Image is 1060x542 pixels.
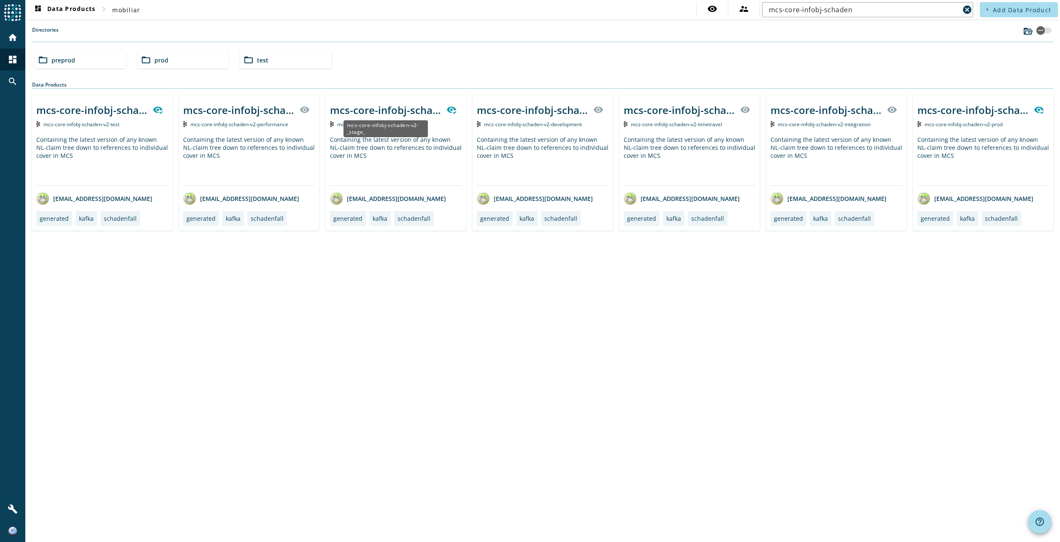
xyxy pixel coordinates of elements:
mat-icon: help_outline [1035,517,1045,527]
div: schadenfall [544,214,577,222]
mat-icon: dashboard [33,5,43,15]
span: Kafka Topic: mcs-core-infobj-schaden-v2-prod [925,121,1003,128]
span: Kafka Topic: mcs-core-infobj-schaden-v2-timetravel [631,121,722,128]
img: avatar [36,192,49,205]
button: Clear [961,4,973,16]
button: Add Data Product [980,2,1058,17]
mat-icon: build [8,504,18,514]
span: Kafka Topic: mcs-core-infobj-schaden-v2-development [484,121,582,128]
div: [EMAIL_ADDRESS][DOMAIN_NAME] [624,192,740,205]
img: avatar [183,192,196,205]
img: Kafka Topic: mcs-core-infobj-schaden-v2-test [36,121,40,127]
div: [EMAIL_ADDRESS][DOMAIN_NAME] [330,192,446,205]
div: generated [627,214,656,222]
img: Kafka Topic: mcs-core-infobj-schaden-v2-prod [917,121,921,127]
img: avatar [330,192,343,205]
img: Kafka Topic: mcs-core-infobj-schaden-v2-development [477,121,481,127]
div: generated [333,214,362,222]
div: kafka [226,214,241,222]
div: mcs-core-infobj-schaden-v2-_stage_ [624,103,735,117]
div: mcs-core-infobj-schaden-v2-_stage_ [330,103,441,117]
div: kafka [79,214,94,222]
div: Containing the latest version of any known NL-claim tree down to references to individual cover i... [183,135,315,185]
div: schadenfall [691,214,724,222]
mat-icon: home [8,33,18,43]
div: kafka [519,214,534,222]
div: Containing the latest version of any known NL-claim tree down to references to individual cover i... [477,135,608,185]
mat-icon: search [8,76,18,87]
div: kafka [813,214,828,222]
div: kafka [666,214,681,222]
span: preprod [51,56,75,64]
span: Data Products [33,5,95,15]
mat-icon: folder_open [38,55,48,65]
div: Containing the latest version of any known NL-claim tree down to references to individual cover i... [330,135,462,185]
span: Kafka Topic: mcs-core-infobj-schaden-v2-performance [190,121,288,128]
mat-icon: visibility [300,105,310,115]
div: [EMAIL_ADDRESS][DOMAIN_NAME] [477,192,593,205]
div: mcs-core-infobj-schaden-v2-_stage_ [477,103,588,117]
mat-icon: visibility [887,105,897,115]
input: Search (% or * for wildcards) [769,5,960,15]
div: Containing the latest version of any known NL-claim tree down to references to individual cover i... [624,135,755,185]
div: generated [187,214,216,222]
div: mcs-core-infobj-schaden-v2-_stage_ [917,103,1029,117]
div: generated [40,214,69,222]
div: generated [921,214,950,222]
div: kafka [373,214,387,222]
img: Kafka Topic: mcs-core-infobj-schaden-v2-performance [183,121,187,127]
mat-icon: supervisor_account [739,4,749,14]
div: [EMAIL_ADDRESS][DOMAIN_NAME] [771,192,887,205]
span: Kafka Topic: mcs-core-infobj-schaden-v2-preprod [337,121,423,128]
img: Kafka Topic: mcs-core-infobj-schaden-v2-integration [771,121,774,127]
mat-icon: folder_open [141,55,151,65]
img: avatar [624,192,636,205]
div: schadenfall [251,214,284,222]
mat-icon: add [985,7,990,12]
span: mobiliar [112,6,140,14]
div: Containing the latest version of any known NL-claim tree down to references to individual cover i... [771,135,902,185]
img: Kafka Topic: mcs-core-infobj-schaden-v2-timetravel [624,121,627,127]
div: schadenfall [985,214,1018,222]
mat-icon: visibility [593,105,603,115]
img: avatar [917,192,930,205]
span: prod [154,56,168,64]
img: spoud-logo.svg [4,4,21,21]
img: avatar [771,192,783,205]
div: Containing the latest version of any known NL-claim tree down to references to individual cover i... [917,135,1049,185]
mat-icon: dashboard [8,54,18,65]
button: mobiliar [109,2,143,17]
div: Data Products [32,81,1053,89]
div: mcs-core-infobj-schaden-v2-_stage_ [343,120,428,137]
mat-icon: visibility [707,4,717,14]
mat-icon: chevron_right [99,4,109,14]
span: Kafka Topic: mcs-core-infobj-schaden-v2-integration [778,121,871,128]
div: [EMAIL_ADDRESS][DOMAIN_NAME] [917,192,1033,205]
div: [EMAIL_ADDRESS][DOMAIN_NAME] [183,192,299,205]
span: Add Data Product [993,6,1051,14]
span: test [257,56,268,64]
div: schadenfall [104,214,137,222]
div: generated [774,214,803,222]
div: Containing the latest version of any known NL-claim tree down to references to individual cover i... [36,135,168,185]
div: mcs-core-infobj-schaden-v2-_stage_ [183,103,295,117]
button: Data Products [30,2,99,17]
div: schadenfall [838,214,871,222]
div: kafka [960,214,975,222]
div: [EMAIL_ADDRESS][DOMAIN_NAME] [36,192,152,205]
img: Kafka Topic: mcs-core-infobj-schaden-v2-preprod [330,121,334,127]
div: mcs-core-infobj-schaden-v2-_stage_ [771,103,882,117]
mat-icon: visibility [740,105,750,115]
div: generated [480,214,509,222]
mat-icon: folder_open [243,55,254,65]
span: Kafka Topic: mcs-core-infobj-schaden-v2-test [43,121,119,128]
label: Directories [32,26,59,42]
div: mcs-core-infobj-schaden-v2-_stage_ [36,103,148,117]
div: schadenfall [397,214,430,222]
img: 4eed4fe2a633cbc0620d2ab0b5676ee1 [8,527,17,535]
mat-icon: cancel [962,5,972,15]
img: avatar [477,192,489,205]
